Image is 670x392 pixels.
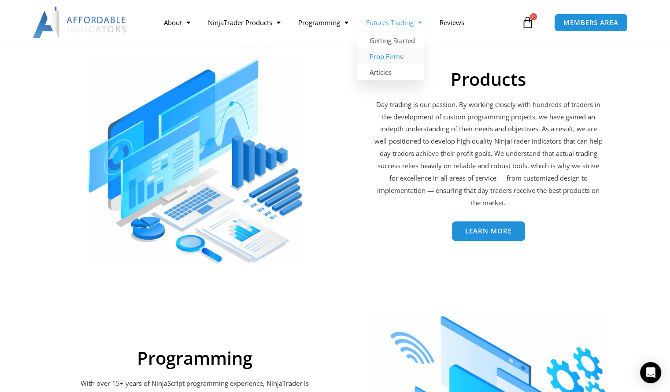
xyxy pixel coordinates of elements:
[357,12,431,33] a: Futures Trading
[289,12,357,33] a: Programming
[530,13,537,20] span: 0
[357,48,424,64] a: Prop Firms
[465,228,512,234] span: Learn More
[554,14,628,32] a: MEMBERS AREA
[357,33,424,48] a: Getting Started
[357,64,424,80] a: Articles
[155,12,519,33] nav: Menu
[155,12,199,33] a: About
[431,12,473,33] a: Reviews
[508,10,547,35] a: 0
[33,7,127,38] img: LogoAI | Affordable Indicators – NinjaTrader
[199,12,289,33] a: NinjaTrader Products
[452,221,525,241] a: Learn More
[357,33,424,80] ul: Futures Trading
[640,362,661,383] div: Open Intercom Messenger
[373,99,603,209] p: Day trading is our passion. By working closely with hundreds of traders in the development of cus...
[563,19,618,26] span: MEMBERS AREA
[373,69,603,90] h2: Products
[80,347,310,368] h2: Programming
[89,59,302,263] img: ProductsSection 1 scaled | Affordable Indicators – NinjaTrader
